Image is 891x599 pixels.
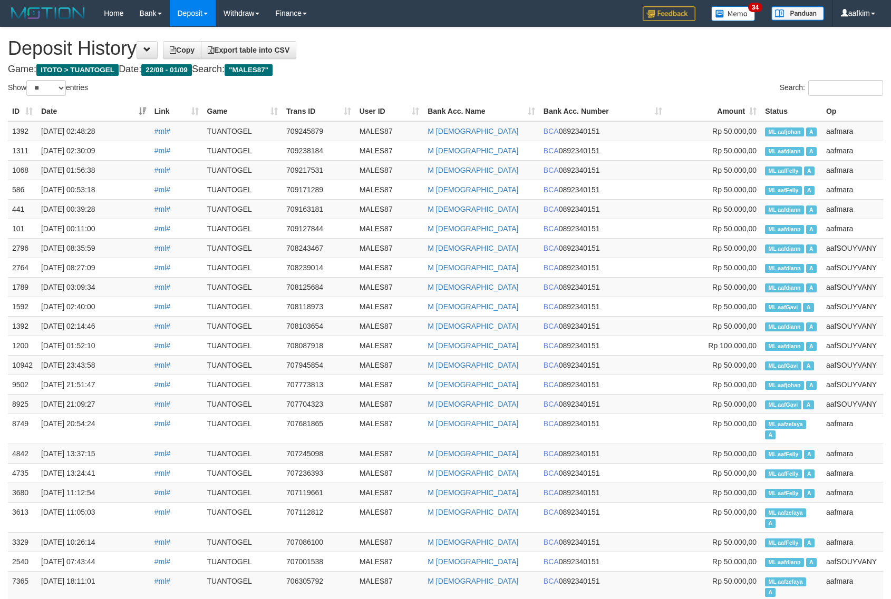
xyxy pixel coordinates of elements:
td: 586 [8,180,37,199]
th: Trans ID: activate to sort column ascending [282,102,355,121]
span: 34 [748,3,762,12]
td: TUANTOGEL [203,336,283,355]
td: 4735 [8,463,37,483]
span: BCA [544,224,559,233]
a: #ml# [154,469,170,477]
span: Export table into CSV [208,46,289,54]
td: 0892340151 [539,297,666,316]
span: Manually Linked by aafdiann [765,205,804,214]
span: Approved [804,450,815,459]
th: Op [822,102,883,121]
img: Feedback.jpg [643,6,695,21]
span: Rp 50.000,00 [712,244,757,252]
a: #ml# [154,166,170,174]
td: 0892340151 [539,180,666,199]
td: aafSOUYVANY [822,316,883,336]
span: BCA [544,341,559,350]
span: BCA [544,166,559,174]
a: #ml# [154,302,170,311]
td: 0892340151 [539,355,666,375]
span: Manually Linked by aafdiann [765,147,804,156]
span: Rp 50.000,00 [712,449,757,458]
td: 0892340151 [539,394,666,414]
td: 0892340151 [539,277,666,297]
span: Manually Linked by aafjohan [765,381,804,390]
td: MALES87 [355,297,424,316]
td: MALES87 [355,463,424,483]
td: MALES87 [355,502,424,532]
td: 707945854 [282,355,355,375]
span: 22/08 - 01/09 [141,64,192,76]
td: aafSOUYVANY [822,297,883,316]
span: Manually Linked by aafjohan [765,127,804,136]
a: Copy [163,41,201,59]
td: [DATE] 13:24:41 [37,463,150,483]
span: Approved [806,225,817,234]
td: 707119661 [282,483,355,502]
td: 707773813 [282,375,355,394]
a: M [DEMOGRAPHIC_DATA] [428,380,518,389]
td: [DATE] 02:14:46 [37,316,150,336]
td: aafmara [822,121,883,141]
td: 708087918 [282,336,355,355]
td: aafSOUYVANY [822,277,883,297]
td: 441 [8,199,37,219]
td: 0892340151 [539,316,666,336]
span: Rp 50.000,00 [712,302,757,311]
td: 2796 [8,238,37,258]
td: [DATE] 10:26:14 [37,532,150,552]
td: TUANTOGEL [203,277,283,297]
td: 3680 [8,483,37,502]
td: 1789 [8,277,37,297]
td: 708243467 [282,238,355,258]
td: [DATE] 01:52:10 [37,336,150,355]
th: Date: activate to sort column ascending [37,102,150,121]
input: Search: [808,80,883,96]
td: MALES87 [355,375,424,394]
a: M [DEMOGRAPHIC_DATA] [428,400,518,408]
a: #ml# [154,224,170,233]
a: #ml# [154,538,170,546]
td: TUANTOGEL [203,394,283,414]
td: aafmara [822,463,883,483]
img: Button%20Memo.svg [711,6,756,21]
span: Rp 50.000,00 [712,127,757,135]
select: Showentries [26,80,66,96]
a: #ml# [154,244,170,252]
td: 1311 [8,141,37,160]
span: BCA [544,322,559,330]
td: TUANTOGEL [203,532,283,552]
td: 0892340151 [539,121,666,141]
span: BCA [544,449,559,458]
td: 708239014 [282,258,355,277]
a: #ml# [154,577,170,585]
td: MALES87 [355,532,424,552]
td: 0892340151 [539,463,666,483]
td: aafmara [822,502,883,532]
a: #ml# [154,146,170,155]
td: 0892340151 [539,336,666,355]
span: Manually Linked by aafzefaya [765,420,806,429]
td: aafmara [822,219,883,238]
td: aafmara [822,483,883,502]
td: TUANTOGEL [203,414,283,444]
td: 2764 [8,258,37,277]
td: MALES87 [355,141,424,160]
td: 709245879 [282,121,355,141]
a: #ml# [154,508,170,516]
td: 707236393 [282,463,355,483]
td: TUANTOGEL [203,180,283,199]
td: [DATE] 02:48:28 [37,121,150,141]
a: M [DEMOGRAPHIC_DATA] [428,166,518,174]
span: Manually Linked by aafdiann [765,225,804,234]
td: TUANTOGEL [203,463,283,483]
span: Approved [806,147,817,156]
th: Amount: activate to sort column ascending [666,102,761,121]
td: [DATE] 08:35:59 [37,238,150,258]
a: M [DEMOGRAPHIC_DATA] [428,557,518,566]
label: Search: [780,80,883,96]
span: BCA [544,263,559,272]
a: #ml# [154,419,170,428]
a: M [DEMOGRAPHIC_DATA] [428,244,518,252]
td: TUANTOGEL [203,121,283,141]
